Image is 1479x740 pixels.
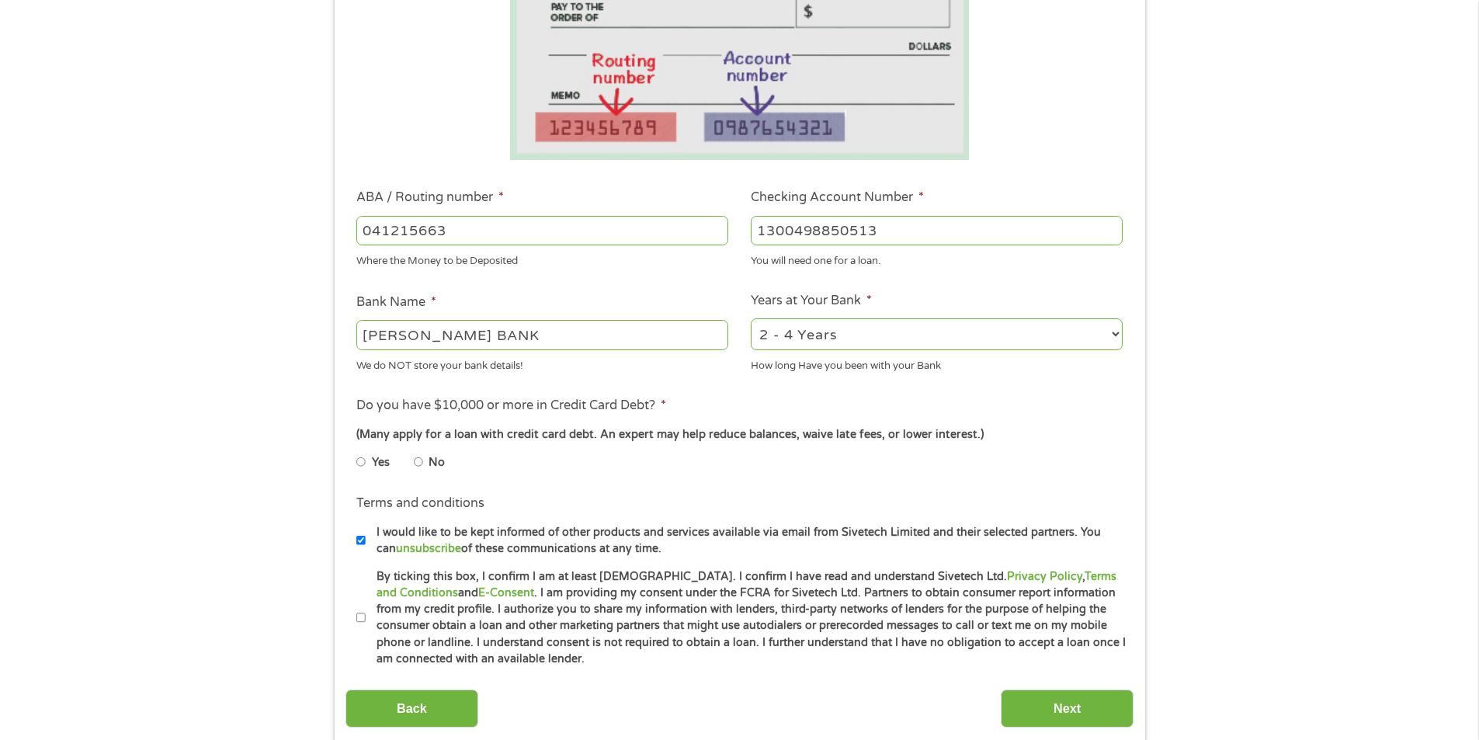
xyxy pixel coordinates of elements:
[1001,690,1134,728] input: Next
[356,398,666,414] label: Do you have $10,000 or more in Credit Card Debt?
[356,495,484,512] label: Terms and conditions
[366,568,1127,668] label: By ticking this box, I confirm I am at least [DEMOGRAPHIC_DATA]. I confirm I have read and unders...
[356,426,1122,443] div: (Many apply for a loan with credit card debt. An expert may help reduce balances, waive late fees...
[356,294,436,311] label: Bank Name
[751,293,872,309] label: Years at Your Bank
[356,216,728,245] input: 263177916
[751,353,1123,373] div: How long Have you been with your Bank
[1007,570,1082,583] a: Privacy Policy
[356,248,728,269] div: Where the Money to be Deposited
[478,586,534,599] a: E-Consent
[366,524,1127,558] label: I would like to be kept informed of other products and services available via email from Sivetech...
[751,189,924,206] label: Checking Account Number
[372,454,390,471] label: Yes
[356,353,728,373] div: We do NOT store your bank details!
[377,570,1116,599] a: Terms and Conditions
[751,248,1123,269] div: You will need one for a loan.
[345,690,478,728] input: Back
[429,454,445,471] label: No
[356,189,504,206] label: ABA / Routing number
[751,216,1123,245] input: 345634636
[396,542,461,555] a: unsubscribe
